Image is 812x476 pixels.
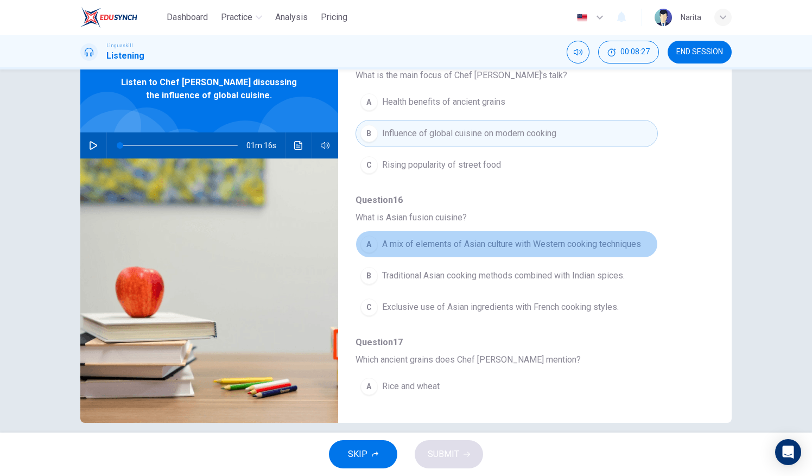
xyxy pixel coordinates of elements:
[360,236,378,253] div: A
[356,211,697,224] span: What is Asian fusion cuisine?
[356,194,697,207] span: Question 16
[167,11,208,24] span: Dashboard
[356,262,658,289] button: BTraditional Asian cooking methods combined with Indian spices.
[567,41,589,64] div: Mute
[655,9,672,26] img: Profile picture
[316,8,352,27] button: Pricing
[598,41,659,64] button: 00:08:27
[382,96,505,109] span: Health benefits of ancient grains
[321,11,347,24] span: Pricing
[356,373,658,400] button: ARice and wheat
[80,7,162,28] a: EduSynch logo
[382,238,641,251] span: A mix of elements of Asian culture with Western cooking techniques
[329,440,397,468] button: SKIP
[668,41,732,64] button: END SESSION
[356,404,658,431] button: BBarley and [PERSON_NAME]
[246,132,285,158] span: 01m 16s
[356,69,697,82] span: What is the main focus of Chef [PERSON_NAME]'s talk?
[356,353,697,366] span: Which ancient grains does Chef [PERSON_NAME] mention?
[356,151,658,179] button: CRising popularity of street food
[360,156,378,174] div: C
[290,132,307,158] button: Click to see the audio transcription
[106,42,133,49] span: Linguaskill
[382,301,619,314] span: Exclusive use of Asian ingredients with French cooking styles.
[356,120,658,147] button: BInfluence of global cuisine on modern cooking
[348,447,367,462] span: SKIP
[676,48,723,56] span: END SESSION
[598,41,659,64] div: Hide
[360,125,378,142] div: B
[382,380,440,393] span: Rice and wheat
[382,158,501,172] span: Rising popularity of street food
[356,336,697,349] span: Question 17
[116,76,303,102] span: Listen to Chef [PERSON_NAME] discussing the influence of global cuisine.
[275,11,308,24] span: Analysis
[80,158,338,423] img: Listen to Chef Charlie discussing the influence of global cuisine.
[382,127,556,140] span: Influence of global cuisine on modern cooking
[620,48,650,56] span: 00:08:27
[356,231,658,258] button: AA mix of elements of Asian culture with Western cooking techniques
[80,7,137,28] img: EduSynch logo
[681,11,701,24] div: Narita
[271,8,312,27] button: Analysis
[356,294,658,321] button: CExclusive use of Asian ingredients with French cooking styles.
[360,93,378,111] div: A
[575,14,589,22] img: en
[382,269,625,282] span: Traditional Asian cooking methods combined with Indian spices.
[217,8,267,27] button: Practice
[356,88,658,116] button: AHealth benefits of ancient grains
[360,378,378,395] div: A
[775,439,801,465] div: Open Intercom Messenger
[106,49,144,62] h1: Listening
[360,299,378,316] div: C
[360,267,378,284] div: B
[162,8,212,27] button: Dashboard
[221,11,252,24] span: Practice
